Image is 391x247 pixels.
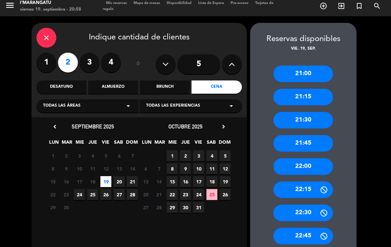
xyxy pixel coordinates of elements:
[154,138,165,149] span: MAR
[130,1,163,5] span: Mapa de mesas
[114,150,125,161] span: 6
[153,202,164,213] span: 28
[61,150,72,161] span: 2
[87,176,98,187] span: 18
[146,103,200,109] span: Todas las experiencias
[219,138,230,149] span: DOM
[273,205,333,221] div: 22:30
[273,158,333,175] div: 22:00
[114,189,125,200] span: 27
[167,163,178,174] span: 8
[88,80,138,94] div: Almuerzo
[153,176,164,187] span: 14
[100,138,111,149] span: VIE
[206,138,217,149] span: SAB
[220,150,231,161] span: 5
[273,112,333,128] div: 21:30
[140,80,190,94] div: Brunch
[47,150,58,161] span: 1
[72,123,114,130] span: septiembre 2025
[220,163,231,174] span: 12
[227,1,252,5] span: Pre-acceso
[58,53,78,73] label: 2
[87,138,98,149] span: JUE
[87,163,98,174] span: 11
[273,181,333,198] div: 22:15
[100,176,111,187] span: 19
[167,150,178,161] span: 1
[74,163,85,174] span: 10
[314,0,332,12] span: RESERVAR MESA
[167,202,178,213] span: 29
[192,80,242,94] div: Cena
[140,176,151,187] span: 13
[193,150,204,161] span: 3
[193,202,204,213] span: 31
[87,150,98,161] span: 4
[373,2,381,10] i: search
[47,202,58,213] span: 29
[193,163,204,174] span: 10
[337,2,345,10] i: exit_to_app
[103,1,130,5] span: Mis reservas
[332,0,350,12] span: WALK IN
[114,176,125,187] span: 20
[127,189,138,200] span: 28
[47,176,58,187] span: 15
[180,189,191,200] span: 23
[167,138,178,149] span: MIE
[368,0,386,12] span: BUSCAR
[127,150,138,161] span: 7
[180,202,191,213] span: 30
[87,189,98,200] span: 25
[36,80,86,94] div: Desayuno
[5,0,15,10] i: menu
[250,33,357,46] div: Reservas disponibles
[101,53,121,73] label: 4
[193,138,204,149] span: VIE
[180,150,191,161] span: 2
[168,123,202,130] span: octubre 2025
[193,189,204,200] span: 24
[206,176,217,187] span: 18
[20,6,81,13] div: viernes 19. septiembre - 20:58
[61,176,72,187] span: 16
[220,176,231,187] span: 19
[141,138,152,149] span: LUN
[127,176,138,187] span: 21
[206,163,217,174] span: 11
[47,163,58,174] span: 8
[48,138,59,149] span: LUN
[206,189,217,200] span: 25
[61,138,72,149] span: MAR
[61,163,72,174] span: 9
[140,189,151,200] span: 20
[273,89,333,105] div: 21:15
[153,163,164,174] span: 7
[100,163,111,174] span: 12
[124,102,132,110] i: arrow_drop_down
[43,103,81,109] span: Todas las áreas
[180,176,191,187] span: 16
[140,202,151,213] span: 27
[140,163,151,174] span: 6
[273,66,333,82] div: 21:00
[206,150,217,161] span: 4
[128,53,149,76] div: ó
[220,123,227,130] i: chevron_right
[193,176,204,187] span: 17
[273,135,333,152] div: 21:45
[74,150,85,161] span: 3
[250,46,357,52] div: vie. 19, sep.
[74,176,85,187] span: 17
[180,163,191,174] span: 9
[74,189,85,200] span: 24
[167,176,178,187] span: 15
[355,2,363,10] i: turned_in_not
[36,28,242,48] div: Indique cantidad de clientes
[195,1,227,5] span: Lista de Espera
[61,189,72,200] span: 23
[227,102,235,110] i: arrow_drop_down
[80,53,99,73] label: 3
[100,150,111,161] span: 5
